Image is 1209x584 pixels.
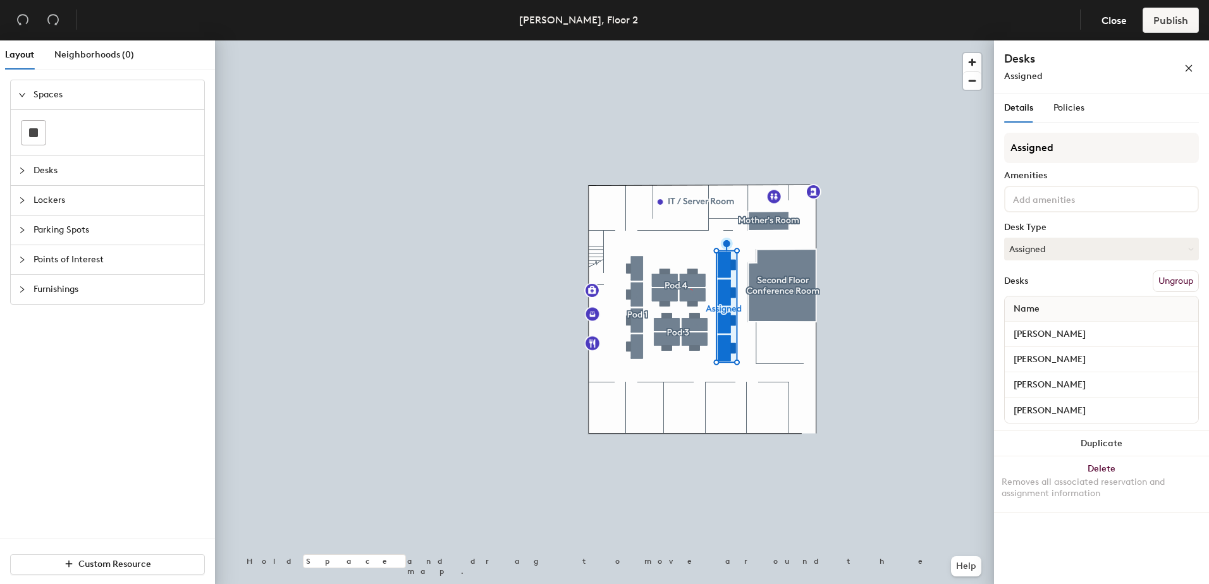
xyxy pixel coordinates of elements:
[34,80,197,109] span: Spaces
[5,49,34,60] span: Layout
[1091,8,1138,33] button: Close
[1010,191,1124,206] input: Add amenities
[10,8,35,33] button: Undo (⌘ + Z)
[34,156,197,185] span: Desks
[78,559,151,569] span: Custom Resource
[1002,477,1201,499] div: Removes all associated reservation and assignment information
[10,554,205,575] button: Custom Resource
[1004,222,1199,233] div: Desk Type
[1053,102,1084,113] span: Policies
[34,275,197,304] span: Furnishings
[16,13,29,26] span: undo
[1007,325,1196,343] input: Unnamed desk
[18,197,26,204] span: collapsed
[18,91,26,99] span: expanded
[1004,171,1199,181] div: Amenities
[1004,276,1028,286] div: Desks
[1153,271,1199,292] button: Ungroup
[18,256,26,264] span: collapsed
[18,286,26,293] span: collapsed
[1004,238,1199,260] button: Assigned
[1143,8,1199,33] button: Publish
[1007,401,1196,419] input: Unnamed desk
[1007,298,1046,320] span: Name
[18,226,26,234] span: collapsed
[1004,51,1143,67] h4: Desks
[34,186,197,215] span: Lockers
[1007,376,1196,394] input: Unnamed desk
[18,167,26,174] span: collapsed
[1004,71,1043,82] span: Assigned
[951,556,981,576] button: Help
[1184,64,1193,73] span: close
[994,456,1209,512] button: DeleteRemoves all associated reservation and assignment information
[1004,102,1033,113] span: Details
[34,216,197,245] span: Parking Spots
[40,8,66,33] button: Redo (⌘ + ⇧ + Z)
[54,49,134,60] span: Neighborhoods (0)
[1007,351,1196,368] input: Unnamed desk
[519,12,638,28] div: [PERSON_NAME], Floor 2
[34,245,197,274] span: Points of Interest
[994,431,1209,456] button: Duplicate
[1102,15,1127,27] span: Close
